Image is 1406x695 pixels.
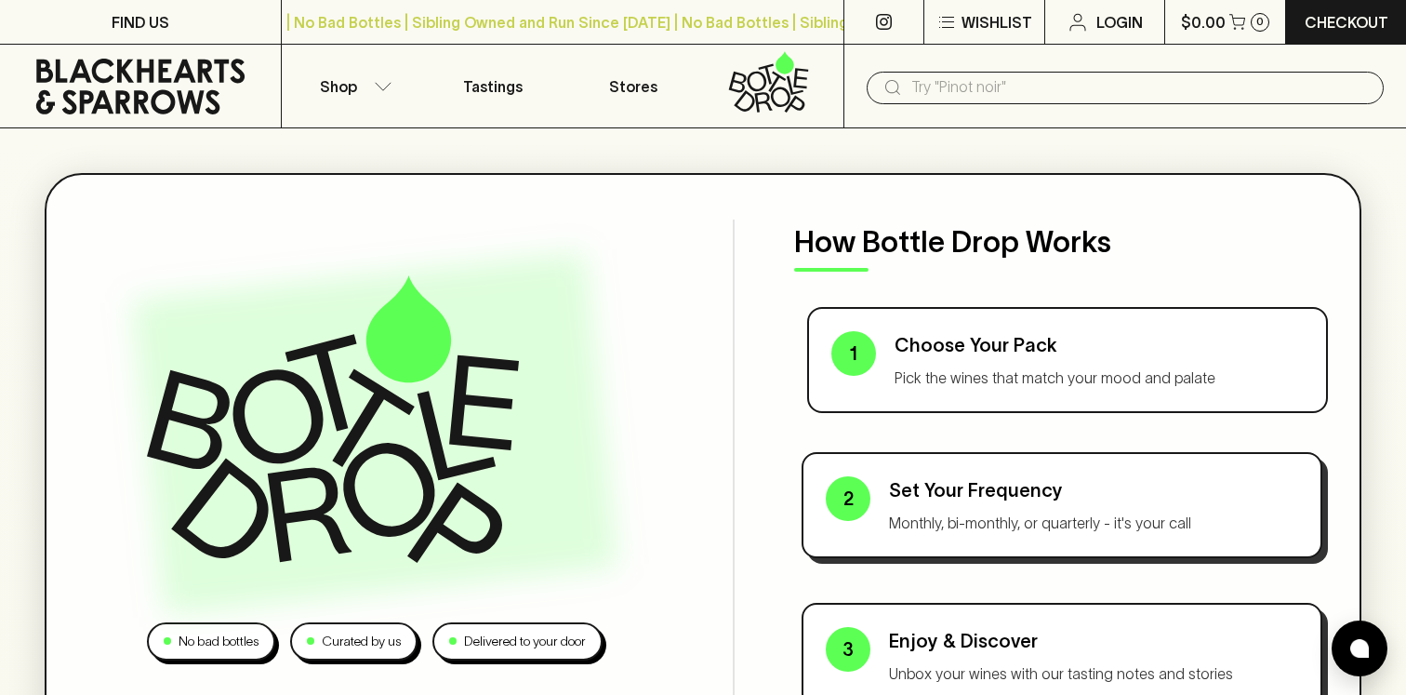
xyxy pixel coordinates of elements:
p: Shop [320,75,357,98]
p: Unbox your wines with our tasting notes and stories [889,662,1298,685]
p: No bad bottles [179,632,259,651]
a: Stores [563,45,703,127]
p: Enjoy & Discover [889,627,1298,655]
p: Pick the wines that match your mood and palate [895,367,1304,389]
a: Tastings [422,45,563,127]
button: Shop [282,45,422,127]
p: Stores [609,75,657,98]
p: $0.00 [1181,11,1226,33]
p: Checkout [1305,11,1388,33]
p: 0 [1256,17,1264,27]
img: bubble-icon [1350,639,1369,658]
p: Delivered to your door [464,632,586,651]
input: Try "Pinot noir" [911,73,1369,102]
p: Wishlist [962,11,1032,33]
p: Set Your Frequency [889,476,1298,504]
div: 2 [826,476,870,521]
p: FIND US [112,11,169,33]
p: Login [1096,11,1143,33]
p: Tastings [463,75,523,98]
p: Curated by us [322,632,401,651]
img: Bottle Drop [147,275,519,562]
p: Monthly, bi-monthly, or quarterly - it's your call [889,512,1298,534]
div: 3 [826,627,870,672]
p: How Bottle Drop Works [794,220,1330,264]
p: Choose Your Pack [895,331,1304,359]
div: 1 [831,331,876,376]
